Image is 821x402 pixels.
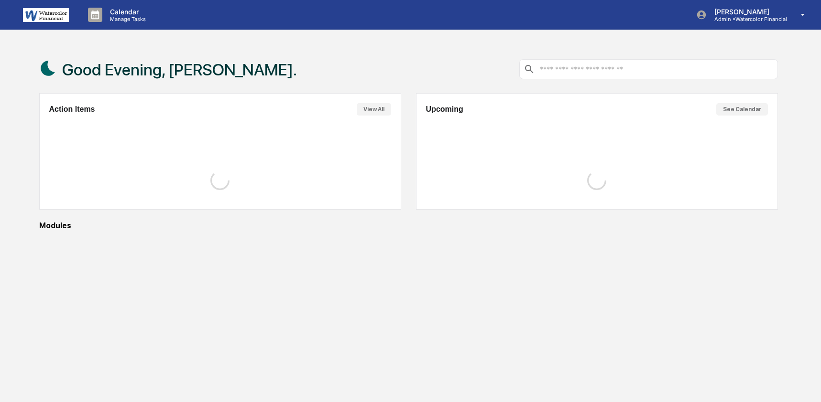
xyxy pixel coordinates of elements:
div: Modules [39,221,778,230]
p: Calendar [102,8,151,16]
p: Admin • Watercolor Financial [707,16,787,22]
button: View All [357,103,391,116]
h2: Upcoming [426,105,463,114]
p: [PERSON_NAME] [707,8,787,16]
p: Manage Tasks [102,16,151,22]
h2: Action Items [49,105,95,114]
button: See Calendar [716,103,768,116]
img: logo [23,8,69,22]
h1: Good Evening, [PERSON_NAME]. [62,60,297,79]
